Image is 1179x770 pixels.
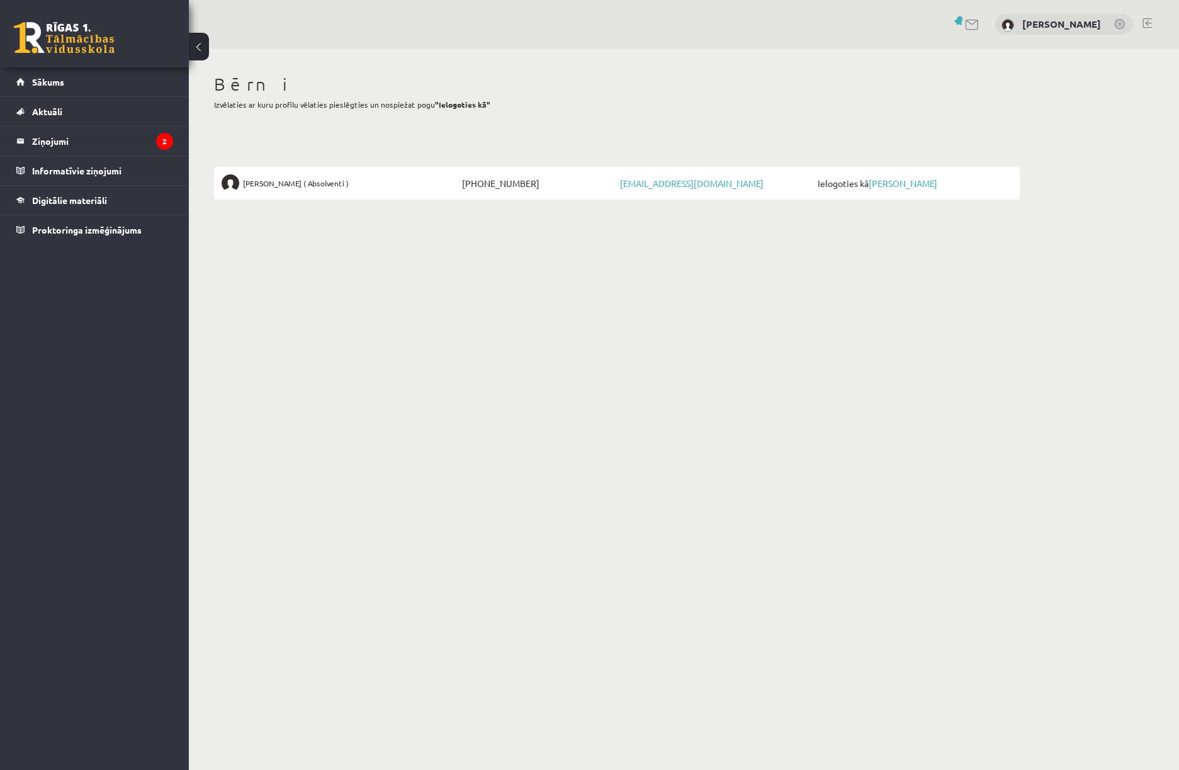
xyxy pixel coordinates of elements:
span: [PERSON_NAME] ( Absolventi ) [243,174,349,192]
a: [PERSON_NAME] [869,178,937,189]
a: Aktuāli [16,97,173,126]
a: Informatīvie ziņojumi [16,156,173,185]
span: Sākums [32,76,64,88]
a: Digitālie materiāli [16,186,173,215]
i: 2 [156,133,173,150]
h1: Bērni [214,74,1020,95]
a: Sākums [16,67,173,96]
a: Rīgas 1. Tālmācības vidusskola [14,22,115,54]
span: Proktoringa izmēģinājums [32,224,142,235]
img: Dmitrijs Kolmakovs [222,174,239,192]
legend: Informatīvie ziņojumi [32,156,173,185]
span: Aktuāli [32,106,62,117]
a: Proktoringa izmēģinājums [16,215,173,244]
span: [PHONE_NUMBER] [459,174,617,192]
a: Ziņojumi2 [16,127,173,156]
img: Vadims Kolmakovs [1001,19,1014,31]
span: Digitālie materiāli [32,195,107,206]
p: Izvēlaties ar kuru profilu vēlaties pieslēgties un nospiežat pogu [214,99,1020,110]
b: "Ielogoties kā" [435,99,490,110]
span: Ielogoties kā [815,174,1012,192]
legend: Ziņojumi [32,127,173,156]
a: [EMAIL_ADDRESS][DOMAIN_NAME] [620,178,764,189]
a: [PERSON_NAME] [1022,18,1101,30]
